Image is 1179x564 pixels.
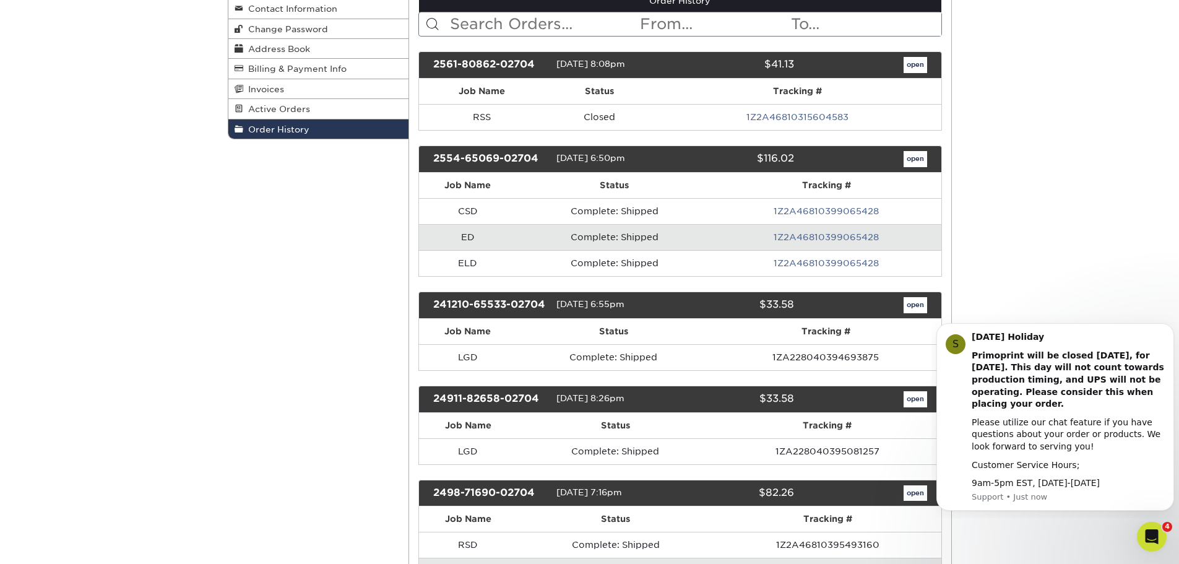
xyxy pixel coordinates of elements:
[931,312,1179,518] iframe: Intercom notifications message
[790,12,941,36] input: To...
[228,79,409,99] a: Invoices
[746,112,849,122] a: 1Z2A46810315604583
[714,532,941,558] td: 1Z2A46810395493160
[424,485,556,501] div: 2498-71690-02704
[714,438,941,464] td: 1ZA228040395081257
[419,224,517,250] td: ED
[243,4,337,14] span: Contact Information
[243,44,310,54] span: Address Book
[419,532,517,558] td: RSD
[556,393,624,403] span: [DATE] 8:26pm
[517,413,714,438] th: Status
[904,57,927,73] a: open
[228,39,409,59] a: Address Book
[424,391,556,407] div: 24911-82658-02704
[904,297,927,313] a: open
[419,344,516,370] td: LGD
[714,506,941,532] th: Tracking #
[710,344,941,370] td: 1ZA228040394693875
[710,319,941,344] th: Tracking #
[545,79,655,104] th: Status
[904,391,927,407] a: open
[556,487,622,497] span: [DATE] 7:16pm
[3,526,105,560] iframe: Google Customer Reviews
[228,99,409,119] a: Active Orders
[243,104,310,114] span: Active Orders
[419,250,517,276] td: ELD
[419,413,517,438] th: Job Name
[243,124,309,134] span: Order History
[228,59,409,79] a: Billing & Payment Info
[424,57,556,73] div: 2561-80862-02704
[419,438,517,464] td: LGD
[545,104,655,130] td: Closed
[517,532,714,558] td: Complete: Shipped
[517,224,712,250] td: Complete: Shipped
[516,319,710,344] th: Status
[228,19,409,39] a: Change Password
[449,12,639,36] input: Search Orders...
[1137,522,1167,552] iframe: Intercom live chat
[671,485,803,501] div: $82.26
[243,64,347,74] span: Billing & Payment Info
[654,79,941,104] th: Tracking #
[419,104,545,130] td: RSS
[517,250,712,276] td: Complete: Shipped
[556,153,625,163] span: [DATE] 6:50pm
[671,151,803,167] div: $116.02
[516,344,710,370] td: Complete: Shipped
[517,438,714,464] td: Complete: Shipped
[1162,522,1172,532] span: 4
[774,206,879,216] a: 1Z2A46810399065428
[774,232,879,242] a: 1Z2A46810399065428
[671,297,803,313] div: $33.58
[243,24,328,34] span: Change Password
[714,413,941,438] th: Tracking #
[556,59,625,69] span: [DATE] 8:08pm
[419,79,545,104] th: Job Name
[904,151,927,167] a: open
[712,173,941,198] th: Tracking #
[774,258,879,268] a: 1Z2A46810399065428
[556,299,624,309] span: [DATE] 6:55pm
[424,151,556,167] div: 2554-65069-02704
[671,391,803,407] div: $33.58
[228,119,409,139] a: Order History
[424,297,556,313] div: 241210-65533-02704
[419,506,517,532] th: Job Name
[639,12,790,36] input: From...
[904,485,927,501] a: open
[517,506,714,532] th: Status
[419,198,517,224] td: CSD
[419,173,517,198] th: Job Name
[517,198,712,224] td: Complete: Shipped
[419,319,516,344] th: Job Name
[517,173,712,198] th: Status
[671,57,803,73] div: $41.13
[243,84,284,94] span: Invoices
